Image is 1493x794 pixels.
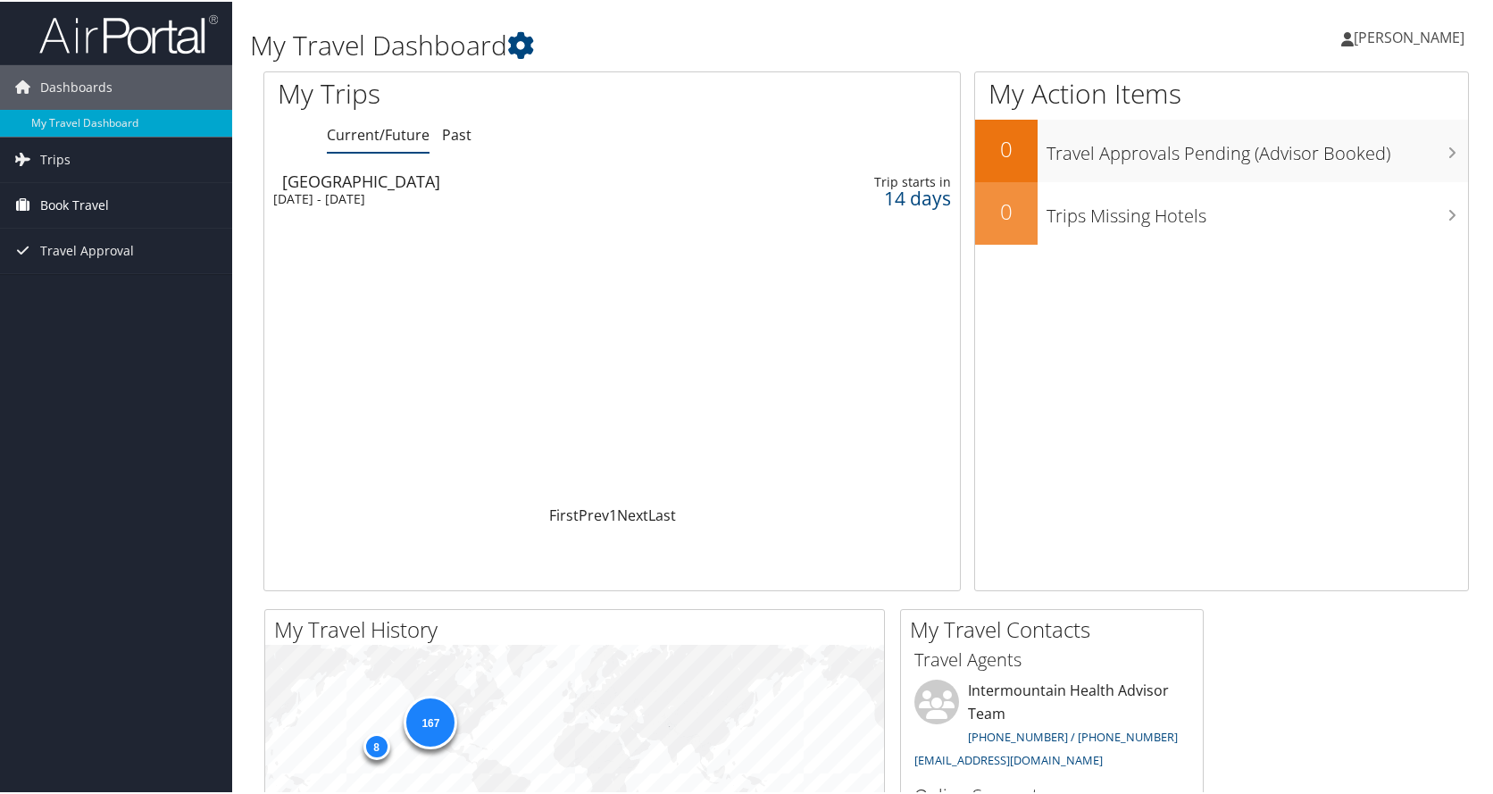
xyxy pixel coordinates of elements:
a: Current/Future [327,123,430,143]
span: Trips [40,136,71,180]
h2: 0 [975,132,1038,163]
div: [DATE] - [DATE] [273,189,717,205]
a: [PERSON_NAME] [1341,9,1482,63]
h3: Travel Approvals Pending (Advisor Booked) [1047,130,1468,164]
a: 0Travel Approvals Pending (Advisor Booked) [975,118,1468,180]
h2: 0 [975,195,1038,225]
a: Prev [579,504,609,523]
h1: My Travel Dashboard [250,25,1072,63]
span: [PERSON_NAME] [1354,26,1464,46]
li: Intermountain Health Advisor Team [905,678,1198,773]
span: Book Travel [40,181,109,226]
div: Trip starts in [803,172,951,188]
div: 14 days [803,188,951,205]
h1: My Trips [278,73,657,111]
a: Past [442,123,471,143]
h3: Trips Missing Hotels [1047,193,1468,227]
img: airportal-logo.png [39,12,218,54]
div: 167 [404,694,457,748]
h2: My Travel Contacts [910,613,1203,643]
a: 1 [609,504,617,523]
a: [EMAIL_ADDRESS][DOMAIN_NAME] [914,750,1103,766]
h2: My Travel History [274,613,884,643]
h3: Travel Agents [914,646,1189,671]
a: [PHONE_NUMBER] / [PHONE_NUMBER] [968,727,1178,743]
a: 0Trips Missing Hotels [975,180,1468,243]
a: Next [617,504,648,523]
span: Travel Approval [40,227,134,272]
a: First [549,504,579,523]
span: Dashboards [40,63,113,108]
div: [GEOGRAPHIC_DATA] [282,171,726,188]
div: 8 [363,731,389,757]
h1: My Action Items [975,73,1468,111]
a: Last [648,504,676,523]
